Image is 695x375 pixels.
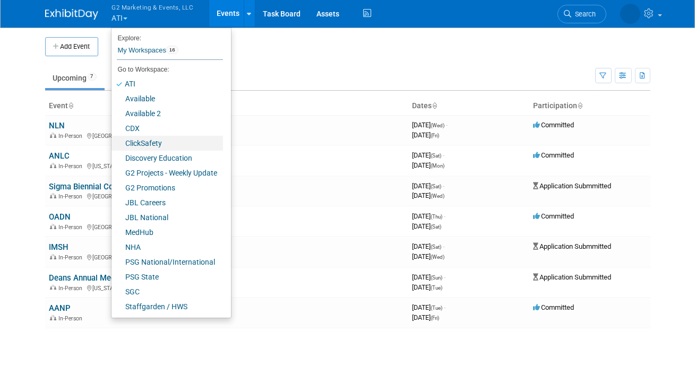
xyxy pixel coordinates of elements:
a: Sort by Participation Type [578,101,583,110]
span: (Sat) [431,244,442,250]
img: In-Person Event [50,254,56,259]
img: In-Person Event [50,163,56,168]
span: [DATE] [413,242,445,250]
span: (Thu) [431,214,443,220]
span: [DATE] [413,222,442,230]
span: Committed [534,151,574,159]
img: In-Person Event [50,315,56,320]
li: Explore: [111,32,223,41]
div: [GEOGRAPHIC_DATA], [GEOGRAPHIC_DATA] [49,222,404,231]
span: [DATE] [413,212,446,220]
a: OADN [49,212,71,222]
a: Upcoming7 [45,68,105,88]
div: [US_STATE], [GEOGRAPHIC_DATA] [49,161,404,170]
a: Sort by Event Name [68,101,74,110]
span: (Fri) [431,133,440,138]
span: Committed [534,303,574,311]
span: - [444,212,446,220]
span: Application Submmitted [534,182,612,190]
span: [DATE] [413,283,443,291]
span: - [443,242,445,250]
a: JBL National [111,210,223,225]
span: Application Submmitted [534,273,612,281]
span: [DATE] [413,161,445,169]
span: 7 [88,73,97,81]
a: Sort by Start Date [432,101,437,110]
span: In-Person [59,193,86,200]
th: Dates [408,97,529,115]
span: In-Person [59,285,86,292]
span: 16 [166,46,178,54]
a: ClickSafety [111,136,223,151]
a: NHA [111,240,223,255]
a: Staffgarden / HWS [111,299,223,314]
span: G2 Marketing & Events, LLC [112,2,194,13]
a: NLN [49,121,65,130]
span: Committed [534,212,574,220]
div: [GEOGRAPHIC_DATA], [GEOGRAPHIC_DATA] [49,252,404,261]
span: (Mon) [431,163,445,169]
span: In-Person [59,224,86,231]
a: PSG National/International [111,255,223,269]
a: Deans Annual Meeting [49,273,129,283]
img: In-Person Event [50,285,56,290]
li: Go to Workspace: [111,63,223,76]
img: In-Person Event [50,193,56,198]
a: IMSH [49,242,69,252]
span: [DATE] [413,303,446,311]
img: In-Person Event [50,224,56,229]
a: My Workspaces16 [117,41,223,59]
span: [DATE] [413,121,448,129]
span: In-Person [59,163,86,170]
span: In-Person [59,315,86,322]
span: In-Person [59,133,86,139]
span: (Sat) [431,224,442,230]
span: [DATE] [413,151,445,159]
button: Add Event [45,37,98,56]
a: Discovery Education [111,151,223,165]
a: ATI [111,76,223,91]
span: - [447,121,448,129]
span: Committed [534,121,574,129]
span: (Wed) [431,123,445,128]
a: Available [111,91,223,106]
span: - [444,273,446,281]
span: - [443,151,445,159]
span: - [444,303,446,311]
span: Search [572,10,596,18]
span: [DATE] [413,191,445,199]
img: ExhibitDay [45,9,98,20]
div: [US_STATE], [GEOGRAPHIC_DATA] [49,283,404,292]
span: [DATE] [413,131,440,139]
span: (Tue) [431,305,443,311]
a: SGC [111,284,223,299]
img: In-Person Event [50,133,56,138]
span: [DATE] [413,252,445,260]
a: CDX [111,121,223,136]
span: (Fri) [431,315,440,321]
div: [GEOGRAPHIC_DATA], [GEOGRAPHIC_DATA] [49,131,404,139]
span: [DATE] [413,273,446,281]
span: Application Submmitted [534,242,612,250]
a: Sigma Biennial Convention [49,182,143,191]
th: Participation [529,97,650,115]
a: Past13 [107,68,150,88]
a: MedHub [111,225,223,240]
span: (Tue) [431,285,443,291]
a: Available 2 [111,106,223,121]
a: PSG State [111,269,223,284]
a: G2 Promotions [111,180,223,195]
span: In-Person [59,254,86,261]
span: (Wed) [431,254,445,260]
span: [DATE] [413,182,445,190]
span: (Sun) [431,275,443,281]
div: [GEOGRAPHIC_DATA], [GEOGRAPHIC_DATA] [49,191,404,200]
span: (Wed) [431,193,445,199]
span: - [443,182,445,190]
span: (Sat) [431,184,442,189]
span: [DATE] [413,313,440,321]
a: G2 Projects - Weekly Update [111,165,223,180]
span: (Sat) [431,153,442,159]
a: ANLC [49,151,70,161]
a: AANP [49,303,71,313]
